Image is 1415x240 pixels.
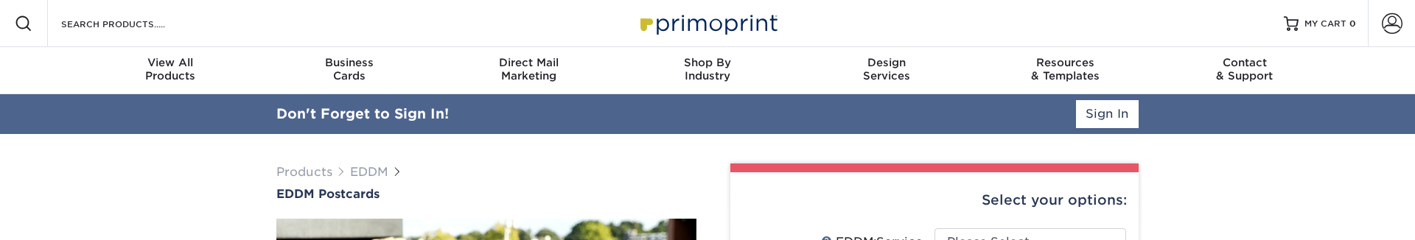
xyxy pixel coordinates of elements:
span: View All [81,56,260,69]
span: 0 [1349,18,1356,29]
a: Contact& Support [1155,47,1334,94]
span: Direct Mail [439,56,618,69]
div: Industry [618,56,797,82]
div: Services [797,56,976,82]
div: Select your options: [742,172,1127,228]
div: Don't Forget to Sign In! [276,104,449,124]
a: EDDM [350,165,388,179]
div: Products [81,56,260,82]
span: Design [797,56,976,69]
input: SEARCH PRODUCTS..... [60,15,203,32]
div: & Templates [976,56,1155,82]
span: Business [260,56,439,69]
div: Marketing [439,56,618,82]
img: Primoprint [634,7,781,39]
a: EDDM Postcards [276,187,696,201]
a: Direct MailMarketing [439,47,618,94]
a: Shop ByIndustry [618,47,797,94]
span: EDDM Postcards [276,187,380,201]
a: Sign In [1076,100,1139,128]
a: Products [276,165,332,179]
a: BusinessCards [260,47,439,94]
a: DesignServices [797,47,976,94]
a: View AllProducts [81,47,260,94]
span: Contact [1155,56,1334,69]
span: Shop By [618,56,797,69]
span: MY CART [1304,18,1346,30]
div: & Support [1155,56,1334,82]
span: Resources [976,56,1155,69]
a: Resources& Templates [976,47,1155,94]
div: Cards [260,56,439,82]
